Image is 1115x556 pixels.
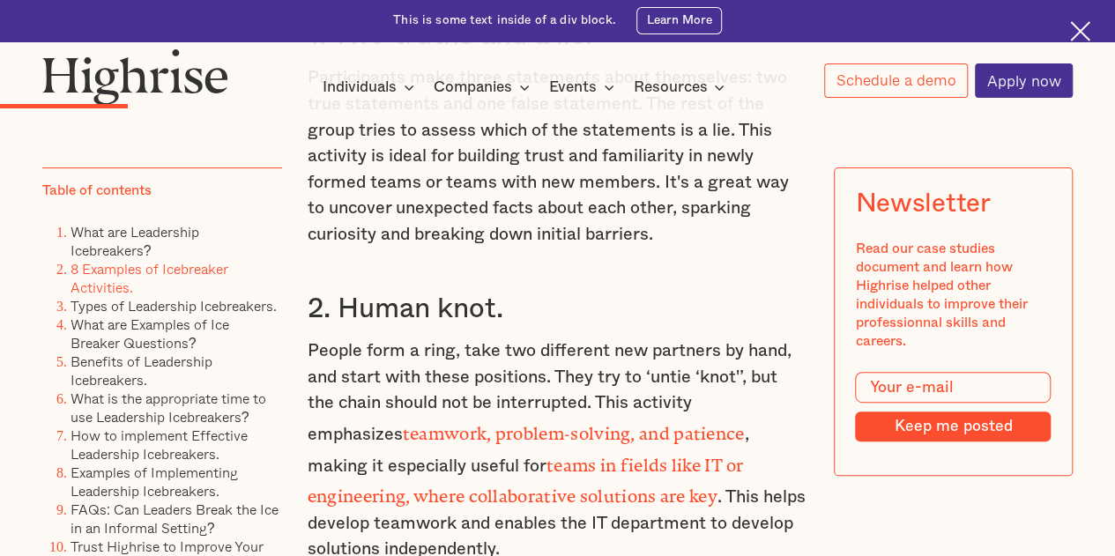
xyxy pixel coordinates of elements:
[71,499,279,538] a: FAQs: Can Leaders Break the Ice in an Informal Setting?
[403,424,745,434] strong: teamwork, problem-solving, and patience
[323,77,397,98] div: Individuals
[855,240,1051,351] div: Read our case studies document and learn how Highrise helped other individuals to improve their p...
[71,258,228,298] a: 8 Examples of Icebreaker Activities.
[71,388,266,427] a: What is the appropriate time to use Leadership Icebreakers?
[71,351,212,390] a: Benefits of Leadership Icebreakers.
[434,77,535,98] div: Companies
[633,77,707,98] div: Resources
[549,77,620,98] div: Events
[855,372,1051,441] form: Modal Form
[323,77,420,98] div: Individuals
[393,12,616,29] div: This is some text inside of a div block.
[1070,21,1090,41] img: Cross icon
[71,221,199,261] a: What are Leadership Icebreakers?
[71,295,277,316] a: Types of Leadership Icebreakers.
[434,77,512,98] div: Companies
[824,63,968,98] a: Schedule a demo
[549,77,597,98] div: Events
[975,63,1073,98] a: Apply now
[636,7,722,34] a: Learn More
[308,65,808,248] p: Participants make three statements about themselves: two true statements and one false statement....
[71,425,248,464] a: How to implement Effective Leadership Icebreakers.
[42,48,228,105] img: Highrise logo
[71,314,229,353] a: What are Examples of Ice Breaker Questions?
[308,456,744,498] strong: teams in fields like IT or engineering, where collaborative solutions are key
[855,372,1051,404] input: Your e-mail
[71,462,238,501] a: Examples of Implementing Leadership Icebreakers.
[633,77,730,98] div: Resources
[308,292,808,326] h3: 2. Human knot.
[855,189,990,219] div: Newsletter
[42,182,152,200] div: Table of contents
[855,411,1051,441] input: Keep me posted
